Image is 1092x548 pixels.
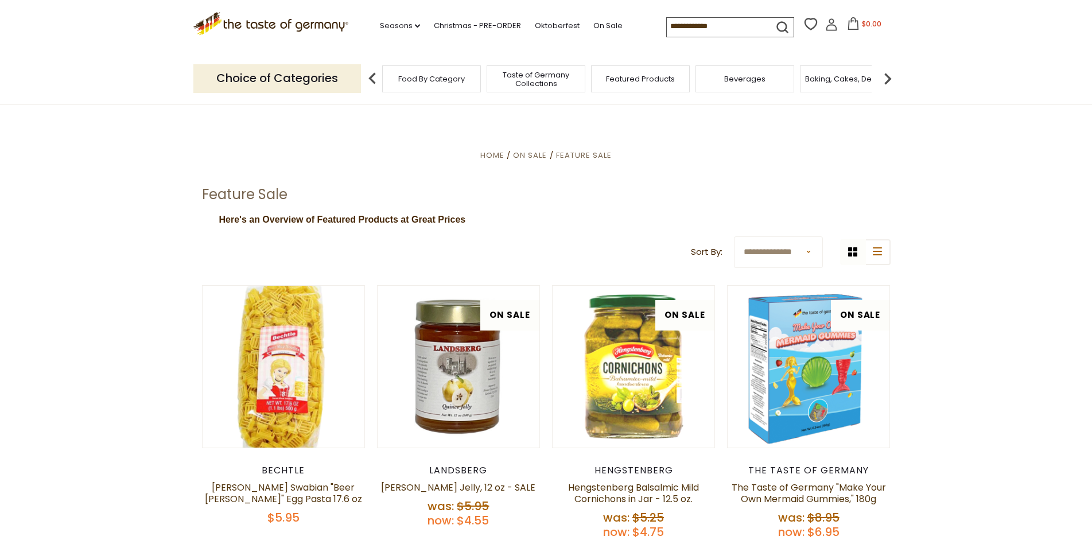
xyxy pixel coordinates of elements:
[535,20,580,32] a: Oktoberfest
[603,510,629,526] label: Was:
[377,465,541,476] div: Landsberg
[732,481,886,506] a: The Taste of Germany "Make Your Own Mermaid Gummies," 180g
[513,150,547,161] a: On Sale
[378,286,540,448] img: Landsberg Quince Jelly, 12 oz - SALE
[480,150,504,161] a: Home
[219,215,466,224] span: Here's an Overview of Featured Products at Great Prices
[428,512,454,528] label: Now:
[202,186,287,203] h1: Feature Sale
[724,75,765,83] a: Beverages
[193,64,361,92] p: Choice of Categories
[606,75,675,83] a: Featured Products
[840,17,889,34] button: $0.00
[398,75,465,83] a: Food By Category
[553,286,715,448] img: Hengstenberg Balsalmic Mild Cornichons in Jar - 12.5 oz.
[778,510,805,526] label: Was:
[728,286,890,448] img: The Taste of Germany "Make Your Own Mermaid Gummies," 180g
[203,286,365,448] img: Bechtle Swabian "Beer Stein" Egg Pasta 17.6 oz
[727,465,891,476] div: The Taste of Germany
[876,67,899,90] img: next arrow
[807,524,840,540] span: $6.95
[568,481,699,506] a: Hengstenberg Balsalmic Mild Cornichons in Jar - 12.5 oz.
[205,481,362,506] a: [PERSON_NAME] Swabian "Beer [PERSON_NAME]" Egg Pasta 17.6 oz
[457,498,489,514] span: $5.95
[632,524,664,540] span: $4.75
[632,510,664,526] span: $5.25
[807,510,840,526] span: $8.95
[556,150,612,161] a: Feature Sale
[202,465,366,476] div: Bechtle
[691,245,722,259] label: Sort By:
[434,20,521,32] a: Christmas - PRE-ORDER
[381,481,535,494] a: [PERSON_NAME] Jelly, 12 oz - SALE
[862,19,881,29] span: $0.00
[267,510,300,526] span: $5.95
[805,75,894,83] a: Baking, Cakes, Desserts
[457,512,489,528] span: $4.55
[603,524,629,540] label: Now:
[380,20,420,32] a: Seasons
[593,20,623,32] a: On Sale
[361,67,384,90] img: previous arrow
[778,524,805,540] label: Now:
[552,465,716,476] div: Hengstenberg
[428,498,454,514] label: Was:
[490,71,582,88] a: Taste of Germany Collections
